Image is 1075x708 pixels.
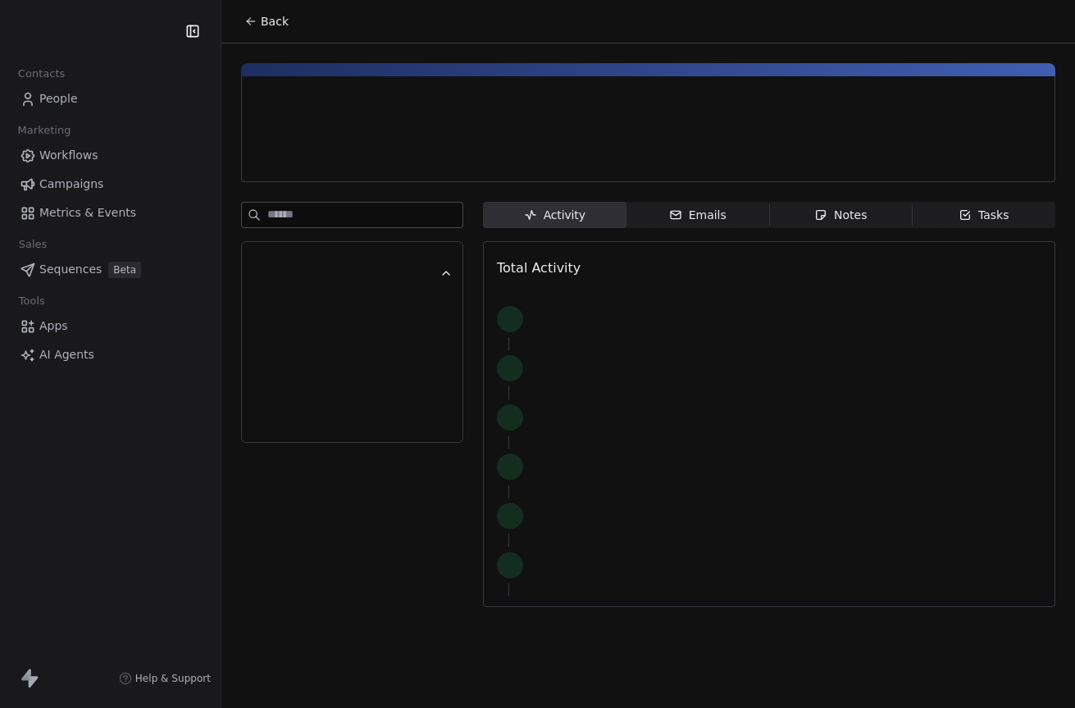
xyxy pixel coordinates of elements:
span: Contacts [11,62,72,86]
span: Campaigns [39,176,103,193]
a: People [13,85,207,112]
a: Campaigns [13,171,207,198]
span: Back [261,13,289,30]
span: Total Activity [497,260,581,276]
div: Tasks [959,207,1009,224]
span: Help & Support [135,672,211,685]
span: Tools [11,289,52,313]
span: Workflows [39,147,98,164]
a: Help & Support [119,672,211,685]
span: Marketing [11,118,78,143]
a: AI Agents [13,341,207,368]
div: Emails [669,207,727,224]
a: SequencesBeta [13,256,207,283]
a: Workflows [13,142,207,169]
span: AI Agents [39,346,94,363]
button: Back [235,7,298,36]
div: Notes [814,207,867,224]
span: Sales [11,232,54,257]
a: Metrics & Events [13,199,207,226]
a: Apps [13,313,207,340]
span: Sequences [39,261,102,278]
span: Metrics & Events [39,204,136,222]
span: Apps [39,317,68,335]
span: People [39,90,78,107]
span: Beta [108,262,141,278]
